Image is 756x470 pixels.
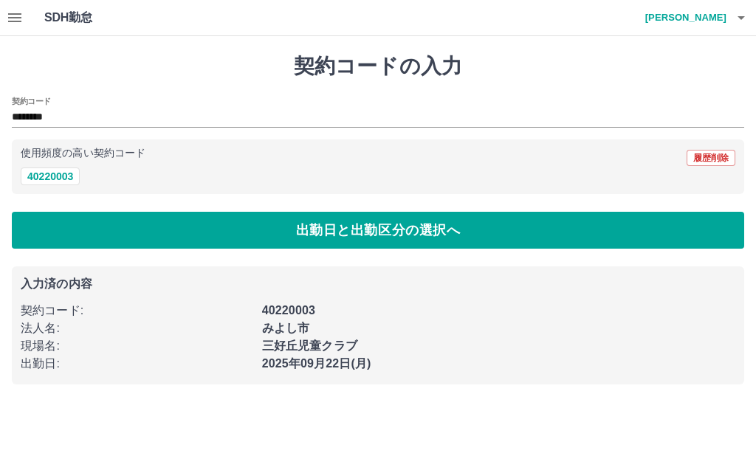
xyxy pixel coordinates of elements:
p: 法人名 : [21,319,253,337]
button: 40220003 [21,167,80,185]
p: 現場名 : [21,337,253,355]
button: 出勤日と出勤区分の選択へ [12,212,744,249]
b: 40220003 [262,304,315,317]
button: 履歴削除 [687,150,735,166]
p: 出勤日 : [21,355,253,373]
p: 使用頻度の高い契約コード [21,148,145,159]
h2: 契約コード [12,95,51,107]
p: 契約コード : [21,302,253,319]
h1: 契約コードの入力 [12,54,744,79]
b: 2025年09月22日(月) [262,357,371,370]
b: みよし市 [262,322,310,334]
b: 三好丘児童クラブ [262,339,357,352]
p: 入力済の内容 [21,278,735,290]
